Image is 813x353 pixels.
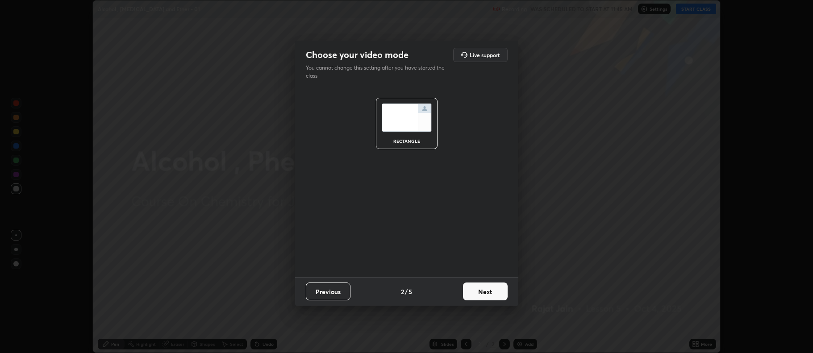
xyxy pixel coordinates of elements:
[389,139,425,143] div: rectangle
[470,52,500,58] h5: Live support
[306,64,450,80] p: You cannot change this setting after you have started the class
[306,49,409,61] h2: Choose your video mode
[409,287,412,296] h4: 5
[463,282,508,300] button: Next
[401,287,404,296] h4: 2
[306,282,350,300] button: Previous
[405,287,408,296] h4: /
[382,104,432,132] img: normalScreenIcon.ae25ed63.svg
